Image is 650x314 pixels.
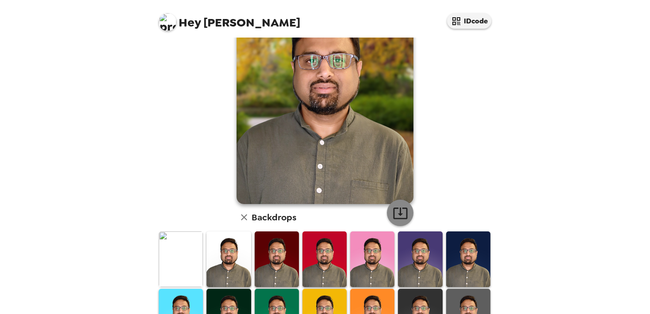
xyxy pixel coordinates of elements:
span: [PERSON_NAME] [159,9,300,29]
img: Original [159,231,203,287]
img: profile pic [159,13,176,31]
h6: Backdrops [252,210,296,224]
button: IDcode [447,13,491,29]
span: Hey [179,15,201,30]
